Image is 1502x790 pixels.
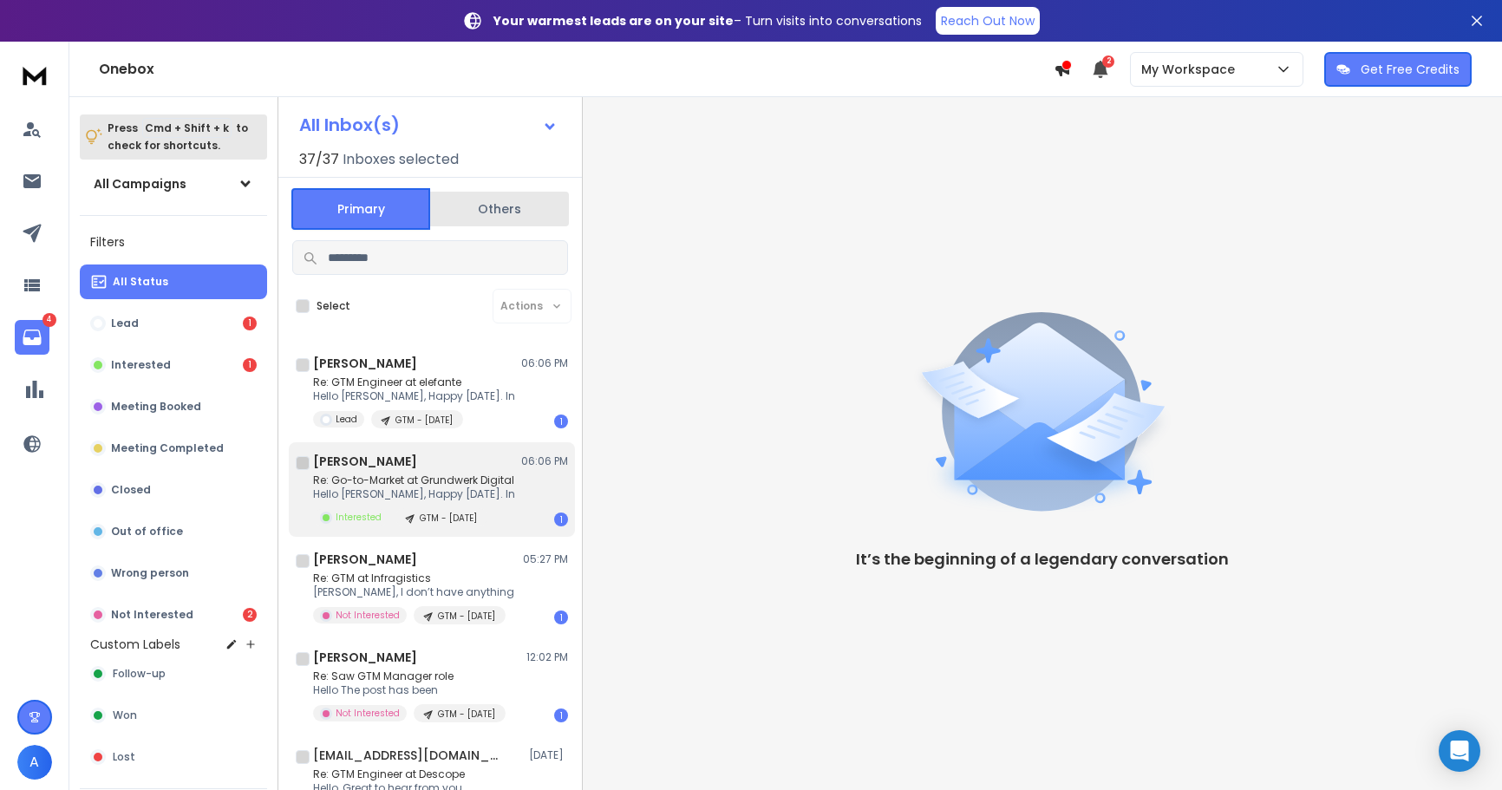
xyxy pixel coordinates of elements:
[80,306,267,341] button: Lead1
[856,547,1229,571] p: It’s the beginning of a legendary conversation
[438,610,495,623] p: GTM - [DATE]
[80,264,267,299] button: All Status
[313,747,504,764] h1: [EMAIL_ADDRESS][DOMAIN_NAME]
[936,7,1040,35] a: Reach Out Now
[313,551,417,568] h1: [PERSON_NAME]
[80,740,267,774] button: Lost
[243,317,257,330] div: 1
[493,12,734,29] strong: Your warmest leads are on your site
[336,511,382,524] p: Interested
[1102,55,1114,68] span: 2
[111,317,139,330] p: Lead
[108,120,248,154] p: Press to check for shortcuts.
[313,669,506,683] p: Re: Saw GTM Manager role
[523,552,568,566] p: 05:27 PM
[554,513,568,526] div: 1
[313,389,515,403] p: Hello [PERSON_NAME], Happy [DATE]. In
[336,413,357,426] p: Lead
[80,166,267,201] button: All Campaigns
[285,108,571,142] button: All Inbox(s)
[80,597,267,632] button: Not Interested2
[336,609,400,622] p: Not Interested
[80,698,267,733] button: Won
[941,12,1035,29] p: Reach Out Now
[17,745,52,780] button: A
[80,656,267,691] button: Follow-up
[15,320,49,355] a: 4
[99,59,1054,80] h1: Onebox
[438,708,495,721] p: GTM - [DATE]
[243,608,257,622] div: 2
[80,230,267,254] h3: Filters
[554,708,568,722] div: 1
[90,636,180,653] h3: Custom Labels
[299,149,339,170] span: 37 / 37
[80,473,267,507] button: Closed
[111,566,189,580] p: Wrong person
[526,650,568,664] p: 12:02 PM
[430,190,569,228] button: Others
[80,431,267,466] button: Meeting Completed
[313,571,514,585] p: Re: GTM at Infragistics
[80,389,267,424] button: Meeting Booked
[1361,61,1460,78] p: Get Free Credits
[493,12,922,29] p: – Turn visits into conversations
[80,556,267,591] button: Wrong person
[113,750,135,764] span: Lost
[521,454,568,468] p: 06:06 PM
[42,313,56,327] p: 4
[111,608,193,622] p: Not Interested
[313,355,417,372] h1: [PERSON_NAME]
[113,275,168,289] p: All Status
[554,610,568,624] div: 1
[113,708,137,722] span: Won
[336,707,400,720] p: Not Interested
[111,525,183,539] p: Out of office
[529,748,568,762] p: [DATE]
[313,487,515,501] p: Hello [PERSON_NAME], Happy [DATE]. In
[113,667,166,681] span: Follow-up
[291,188,430,230] button: Primary
[111,441,224,455] p: Meeting Completed
[94,175,186,193] h1: All Campaigns
[343,149,459,170] h3: Inboxes selected
[111,358,171,372] p: Interested
[313,767,487,781] p: Re: GTM Engineer at Descope
[313,585,514,599] p: [PERSON_NAME], I don’t have anything
[111,400,201,414] p: Meeting Booked
[313,453,417,470] h1: [PERSON_NAME]
[395,414,453,427] p: GTM - [DATE]
[1141,61,1242,78] p: My Workspace
[313,683,506,697] p: Hello The post has been
[313,473,515,487] p: Re: Go-to-Market at Grundwerk Digital
[243,358,257,372] div: 1
[420,512,477,525] p: GTM - [DATE]
[1439,730,1480,772] div: Open Intercom Messenger
[554,415,568,428] div: 1
[142,118,232,138] span: Cmd + Shift + k
[317,299,350,313] label: Select
[80,514,267,549] button: Out of office
[17,59,52,91] img: logo
[111,483,151,497] p: Closed
[521,356,568,370] p: 06:06 PM
[1324,52,1472,87] button: Get Free Credits
[80,348,267,382] button: Interested1
[313,375,515,389] p: Re: GTM Engineer at elefante
[313,649,417,666] h1: [PERSON_NAME]
[299,116,400,134] h1: All Inbox(s)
